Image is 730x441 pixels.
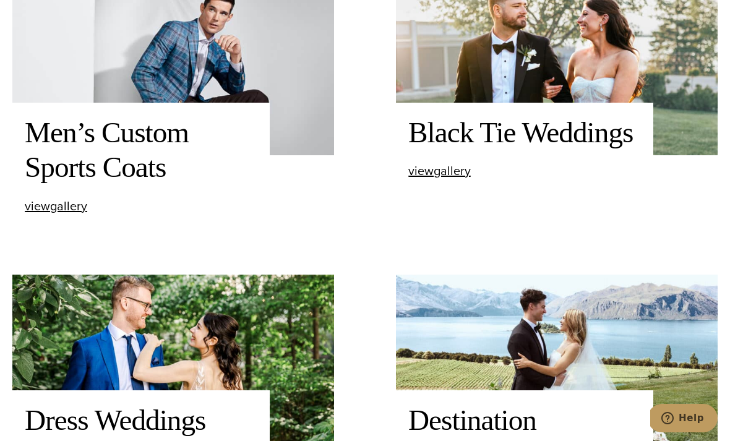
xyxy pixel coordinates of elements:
span: view gallery [25,197,87,215]
span: view gallery [408,161,471,180]
a: viewgallery [25,200,87,213]
h2: Dress Weddings [25,403,257,438]
iframe: Opens a widget where you can chat to one of our agents [650,404,718,435]
a: viewgallery [408,165,471,178]
h2: Black Tie Weddings [408,115,641,150]
h2: Men’s Custom Sports Coats [25,115,257,185]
